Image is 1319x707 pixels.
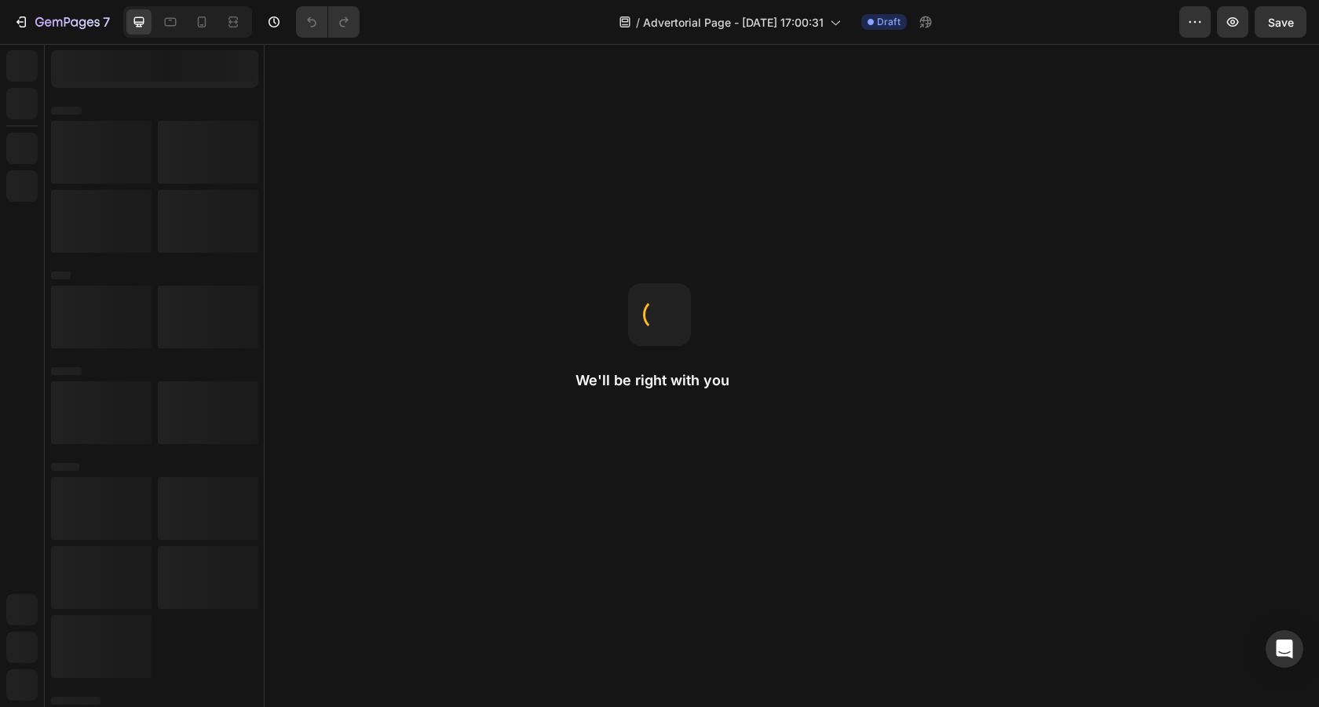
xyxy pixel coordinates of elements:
button: 7 [6,6,117,38]
span: Save [1268,16,1294,29]
div: Undo/Redo [296,6,360,38]
button: Save [1255,6,1306,38]
div: Open Intercom Messenger [1266,630,1303,668]
span: Draft [877,15,901,29]
p: 7 [103,13,110,31]
span: Advertorial Page - [DATE] 17:00:31 [643,14,824,31]
span: / [636,14,640,31]
h2: We'll be right with you [575,371,744,390]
